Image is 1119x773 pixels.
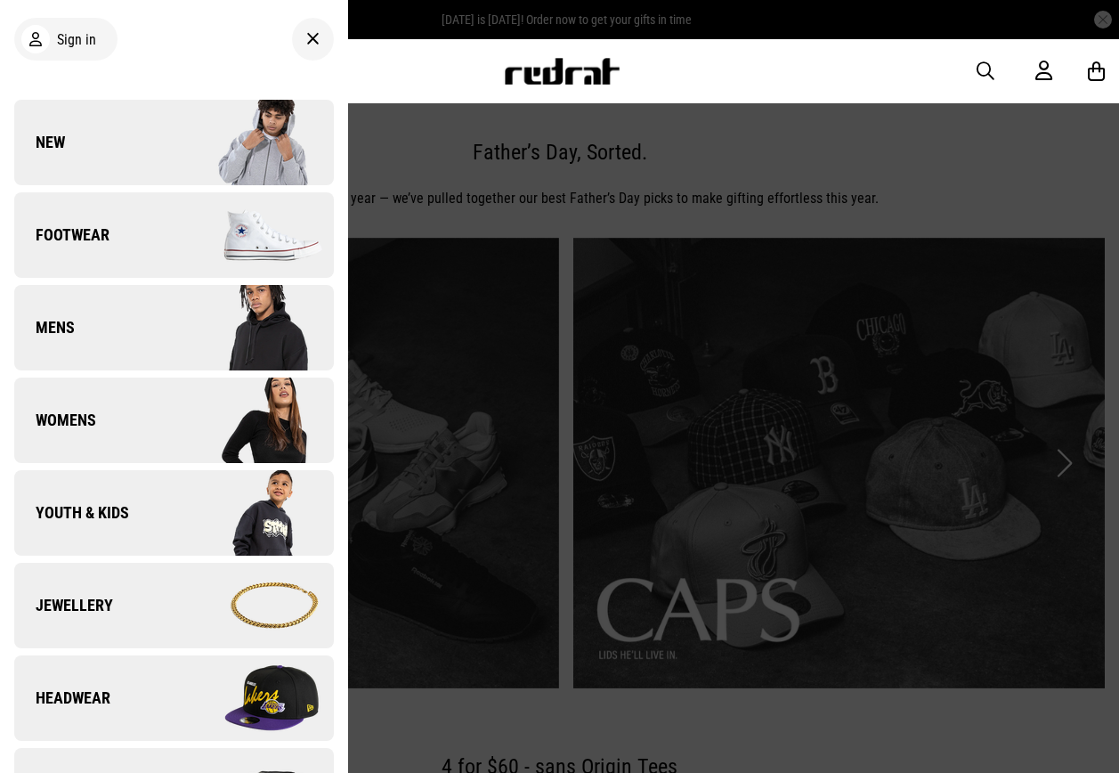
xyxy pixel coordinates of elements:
[14,285,334,370] a: Mens Company
[14,502,129,524] span: Youth & Kids
[14,410,96,431] span: Womens
[14,378,334,463] a: Womens Company
[57,31,96,48] span: Sign in
[503,58,620,85] img: Redrat logo
[174,98,333,187] img: Company
[14,470,334,556] a: Youth & Kids Company
[14,563,334,648] a: Jewellery Company
[14,688,110,709] span: Headwear
[174,561,333,650] img: Company
[174,376,333,465] img: Company
[14,317,75,338] span: Mens
[174,468,333,557] img: Company
[14,595,113,616] span: Jewellery
[174,654,333,743] img: Company
[14,655,334,741] a: Headwear Company
[14,192,334,278] a: Footwear Company
[174,191,333,280] img: Company
[14,132,65,153] span: New
[14,100,334,185] a: New Company
[14,224,109,246] span: Footwear
[174,283,333,372] img: Company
